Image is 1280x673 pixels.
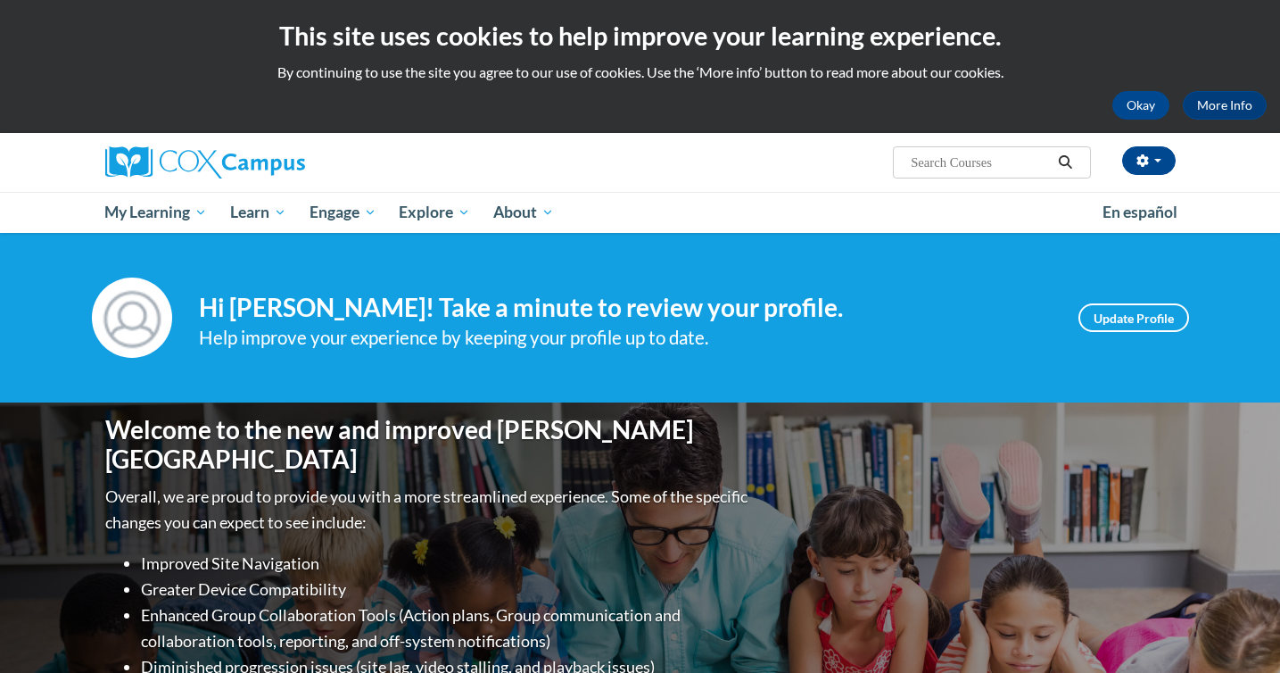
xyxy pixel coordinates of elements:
span: Engage [310,202,376,223]
img: Cox Campus [105,146,305,179]
span: Explore [399,202,470,223]
a: Explore [387,192,482,233]
button: Search [1052,152,1078,173]
li: Greater Device Compatibility [141,577,752,602]
span: My Learning [104,202,207,223]
li: Enhanced Group Collaboration Tools (Action plans, Group communication and collaboration tools, re... [141,602,752,654]
span: En español [1102,203,1177,221]
iframe: Button to launch messaging window [1209,602,1266,659]
a: Cox Campus [105,146,444,179]
h1: Welcome to the new and improved [PERSON_NAME][GEOGRAPHIC_DATA] [105,415,752,475]
input: Search Courses [909,152,1052,173]
p: Overall, we are proud to provide you with a more streamlined experience. Some of the specific cha... [105,484,752,536]
a: About [482,192,566,233]
a: My Learning [94,192,219,233]
span: Learn [230,202,286,223]
img: Profile Image [92,278,172,358]
a: En español [1091,194,1189,231]
div: Help improve your experience by keeping your profile up to date. [199,323,1052,353]
a: Update Profile [1078,303,1189,332]
a: More Info [1183,91,1267,120]
div: Main menu [78,192,1202,233]
a: Engage [298,192,388,233]
li: Improved Site Navigation [141,551,752,577]
h2: This site uses cookies to help improve your learning experience. [13,18,1267,54]
a: Learn [219,192,298,233]
p: By continuing to use the site you agree to our use of cookies. Use the ‘More info’ button to read... [13,62,1267,82]
button: Account Settings [1122,146,1176,175]
h4: Hi [PERSON_NAME]! Take a minute to review your profile. [199,293,1052,323]
button: Okay [1112,91,1169,120]
span: About [493,202,554,223]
